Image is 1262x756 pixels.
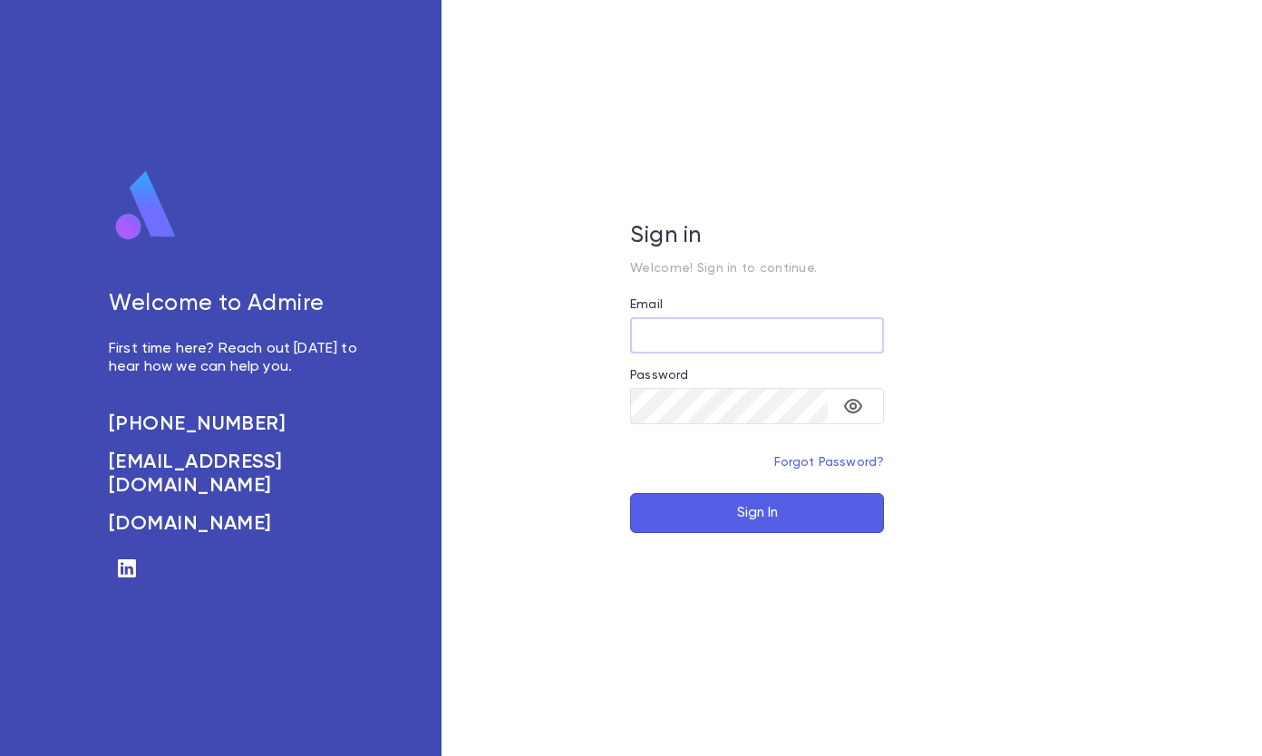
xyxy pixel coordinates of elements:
h5: Sign in [630,223,884,250]
label: Password [630,368,688,383]
button: toggle password visibility [835,388,871,424]
a: [DOMAIN_NAME] [109,512,369,536]
a: [EMAIL_ADDRESS][DOMAIN_NAME] [109,451,369,498]
a: [PHONE_NUMBER] [109,412,369,436]
a: Forgot Password? [774,456,885,469]
p: First time here? Reach out [DATE] to hear how we can help you. [109,340,369,376]
img: logo [109,170,183,242]
h5: Welcome to Admire [109,291,369,318]
label: Email [630,297,663,312]
button: Sign In [630,493,884,533]
p: Welcome! Sign in to continue. [630,261,884,276]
